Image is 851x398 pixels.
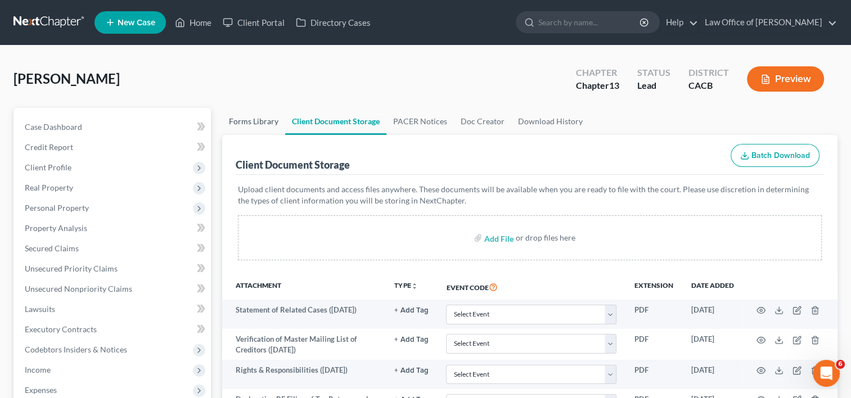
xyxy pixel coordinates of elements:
[25,162,71,172] span: Client Profile
[682,274,743,300] th: Date added
[836,360,845,369] span: 6
[682,300,743,329] td: [DATE]
[222,108,285,135] a: Forms Library
[609,80,619,91] span: 13
[290,12,376,33] a: Directory Cases
[682,329,743,360] td: [DATE]
[25,345,127,354] span: Codebtors Insiders & Notices
[25,284,132,293] span: Unsecured Nonpriority Claims
[813,360,840,387] iframe: Intercom live chat
[625,360,682,389] td: PDF
[222,329,385,360] td: Verification of Master Mailing List of Creditors ([DATE])
[118,19,155,27] span: New Case
[16,117,211,137] a: Case Dashboard
[637,66,670,79] div: Status
[16,259,211,279] a: Unsecured Priority Claims
[285,108,386,135] a: Client Document Storage
[16,319,211,340] a: Executory Contracts
[454,108,511,135] a: Doc Creator
[25,203,89,212] span: Personal Property
[751,151,810,160] span: Batch Download
[236,158,350,171] div: Client Document Storage
[16,137,211,157] a: Credit Report
[516,232,575,243] div: or drop files here
[25,243,79,253] span: Secured Claims
[222,360,385,389] td: Rights & Responsibilities ([DATE])
[576,66,619,79] div: Chapter
[25,365,51,374] span: Income
[238,184,822,206] p: Upload client documents and access files anywhere. These documents will be available when you are...
[222,300,385,329] td: Statement of Related Cases ([DATE])
[169,12,217,33] a: Home
[386,108,454,135] a: PACER Notices
[576,79,619,92] div: Chapter
[747,66,824,92] button: Preview
[688,79,729,92] div: CACB
[625,300,682,329] td: PDF
[411,283,417,290] i: unfold_more
[25,304,55,314] span: Lawsuits
[625,329,682,360] td: PDF
[625,274,682,300] th: Extension
[394,334,428,345] a: + Add Tag
[394,307,428,314] button: + Add Tag
[538,12,641,33] input: Search by name...
[222,274,385,300] th: Attachment
[25,324,97,334] span: Executory Contracts
[511,108,589,135] a: Download History
[660,12,698,33] a: Help
[682,360,743,389] td: [DATE]
[394,365,428,376] a: + Add Tag
[16,218,211,238] a: Property Analysis
[13,70,120,87] span: [PERSON_NAME]
[25,385,57,395] span: Expenses
[25,183,73,192] span: Real Property
[25,142,73,152] span: Credit Report
[394,336,428,343] button: + Add Tag
[637,79,670,92] div: Lead
[394,305,428,315] a: + Add Tag
[394,282,417,290] button: TYPEunfold_more
[688,66,729,79] div: District
[699,12,837,33] a: Law Office of [PERSON_NAME]
[217,12,290,33] a: Client Portal
[16,279,211,299] a: Unsecured Nonpriority Claims
[25,122,82,132] span: Case Dashboard
[731,144,820,168] button: Batch Download
[25,264,118,273] span: Unsecured Priority Claims
[16,238,211,259] a: Secured Claims
[394,367,428,374] button: + Add Tag
[25,223,87,233] span: Property Analysis
[437,274,625,300] th: Event Code
[16,299,211,319] a: Lawsuits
